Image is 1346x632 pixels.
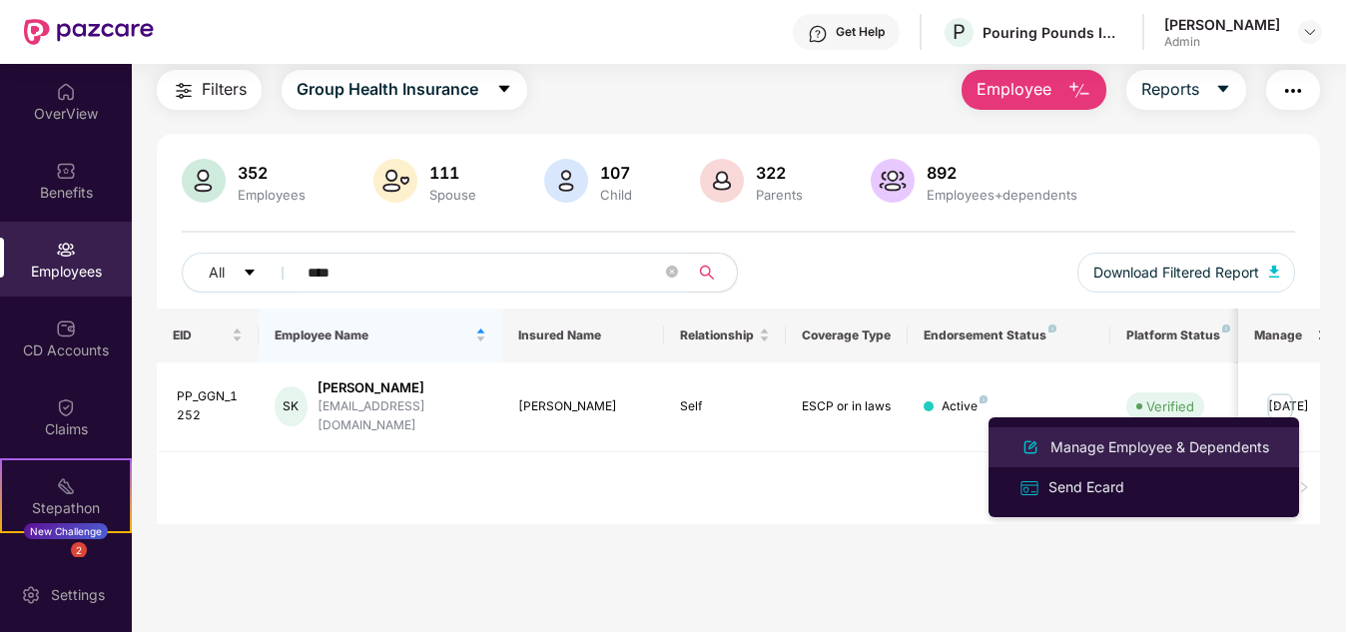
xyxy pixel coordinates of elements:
[56,318,76,338] img: svg+xml;base64,PHN2ZyBpZD0iQ0RfQWNjb3VudHMiIGRhdGEtbmFtZT0iQ0QgQWNjb3VudHMiIHhtbG5zPSJodHRwOi8vd3...
[666,264,678,283] span: close-circle
[1018,477,1040,499] img: svg+xml;base64,PHN2ZyB4bWxucz0iaHR0cDovL3d3dy53My5vcmcvMjAwMC9zdmciIHdpZHRoPSIxNiIgaGVpZ2h0PSIxNi...
[1288,472,1320,504] li: Next Page
[209,262,225,284] span: All
[664,309,786,362] th: Relationship
[297,77,478,102] span: Group Health Insurance
[1164,34,1280,50] div: Admin
[1269,266,1279,278] img: svg+xml;base64,PHN2ZyB4bWxucz0iaHR0cDovL3d3dy53My5vcmcvMjAwMC9zdmciIHhtbG5zOnhsaW5rPSJodHRwOi8vd3...
[980,395,988,403] img: svg+xml;base64,PHN2ZyB4bWxucz0iaHR0cDovL3d3dy53My5vcmcvMjAwMC9zdmciIHdpZHRoPSI4IiBoZWlnaHQ9IjgiIH...
[182,253,304,293] button: Allcaret-down
[871,159,915,203] img: svg+xml;base64,PHN2ZyB4bWxucz0iaHR0cDovL3d3dy53My5vcmcvMjAwMC9zdmciIHhtbG5zOnhsaW5rPSJodHRwOi8vd3...
[1215,81,1231,99] span: caret-down
[275,327,471,343] span: Employee Name
[157,70,262,110] button: Filters
[373,159,417,203] img: svg+xml;base64,PHN2ZyB4bWxucz0iaHR0cDovL3d3dy53My5vcmcvMjAwMC9zdmciIHhtbG5zOnhsaW5rPSJodHRwOi8vd3...
[700,159,744,203] img: svg+xml;base64,PHN2ZyB4bWxucz0iaHR0cDovL3d3dy53My5vcmcvMjAwMC9zdmciIHhtbG5zOnhsaW5rPSJodHRwOi8vd3...
[924,327,1094,343] div: Endorsement Status
[172,79,196,103] img: svg+xml;base64,PHN2ZyB4bWxucz0iaHR0cDovL3d3dy53My5vcmcvMjAwMC9zdmciIHdpZHRoPSIyNCIgaGVpZ2h0PSIyNC...
[1264,390,1296,422] img: manageButton
[71,542,87,558] div: 2
[282,70,527,110] button: Group Health Insurancecaret-down
[56,476,76,496] img: svg+xml;base64,PHN2ZyB4bWxucz0iaHR0cDovL3d3dy53My5vcmcvMjAwMC9zdmciIHdpZHRoPSIyMSIgaGVpZ2h0PSIyMC...
[1044,476,1128,498] div: Send Ecard
[1018,435,1042,459] img: svg+xml;base64,PHN2ZyB4bWxucz0iaHR0cDovL3d3dy53My5vcmcvMjAwMC9zdmciIHhtbG5zOnhsaW5rPSJodHRwOi8vd3...
[56,397,76,417] img: svg+xml;base64,PHN2ZyBpZD0iQ2xhaW0iIHhtbG5zPSJodHRwOi8vd3d3LnczLm9yZy8yMDAwL3N2ZyIgd2lkdGg9IjIwIi...
[24,19,154,45] img: New Pazcare Logo
[983,23,1122,42] div: Pouring Pounds India Pvt Ltd (CashKaro and EarnKaro)
[56,240,76,260] img: svg+xml;base64,PHN2ZyBpZD0iRW1wbG95ZWVzIiB4bWxucz0iaHR0cDovL3d3dy53My5vcmcvMjAwMC9zdmciIHdpZHRoPS...
[1046,436,1273,458] div: Manage Employee & Dependents
[425,163,480,183] div: 111
[836,24,885,40] div: Get Help
[752,187,807,203] div: Parents
[962,70,1106,110] button: Employee
[802,397,892,416] div: ESCP or in laws
[177,387,243,425] div: PP_GGN_1252
[425,187,480,203] div: Spouse
[752,163,807,183] div: 322
[1093,262,1259,284] span: Download Filtered Report
[243,266,257,282] span: caret-down
[1222,324,1230,332] img: svg+xml;base64,PHN2ZyB4bWxucz0iaHR0cDovL3d3dy53My5vcmcvMjAwMC9zdmciIHdpZHRoPSI4IiBoZWlnaHQ9IjgiIH...
[234,187,310,203] div: Employees
[1302,24,1318,40] img: svg+xml;base64,PHN2ZyBpZD0iRHJvcGRvd24tMzJ4MzIiIHhtbG5zPSJodHRwOi8vd3d3LnczLm9yZy8yMDAwL3N2ZyIgd2...
[923,187,1081,203] div: Employees+dependents
[502,309,665,362] th: Insured Name
[1077,253,1295,293] button: Download Filtered Report
[1281,79,1305,103] img: svg+xml;base64,PHN2ZyB4bWxucz0iaHR0cDovL3d3dy53My5vcmcvMjAwMC9zdmciIHdpZHRoPSIyNCIgaGVpZ2h0PSIyNC...
[1126,70,1246,110] button: Reportscaret-down
[688,265,727,281] span: search
[942,397,988,416] div: Active
[1048,324,1056,332] img: svg+xml;base64,PHN2ZyB4bWxucz0iaHR0cDovL3d3dy53My5vcmcvMjAwMC9zdmciIHdpZHRoPSI4IiBoZWlnaHQ9IjgiIH...
[808,24,828,44] img: svg+xml;base64,PHN2ZyBpZD0iSGVscC0zMngzMiIgeG1sbnM9Imh0dHA6Ly93d3cudzMub3JnLzIwMDAvc3ZnIiB3aWR0aD...
[1146,396,1194,416] div: Verified
[1298,481,1310,493] span: right
[1288,472,1320,504] button: right
[275,386,308,426] div: SK
[544,159,588,203] img: svg+xml;base64,PHN2ZyB4bWxucz0iaHR0cDovL3d3dy53My5vcmcvMjAwMC9zdmciIHhtbG5zOnhsaW5rPSJodHRwOi8vd3...
[318,397,486,435] div: [EMAIL_ADDRESS][DOMAIN_NAME]
[157,309,259,362] th: EID
[56,161,76,181] img: svg+xml;base64,PHN2ZyBpZD0iQmVuZWZpdHMiIHhtbG5zPSJodHRwOi8vd3d3LnczLm9yZy8yMDAwL3N2ZyIgd2lkdGg9Ij...
[518,397,649,416] div: [PERSON_NAME]
[1238,309,1319,362] th: Manage
[680,327,755,343] span: Relationship
[56,555,76,575] img: svg+xml;base64,PHN2ZyBpZD0iRW5kb3JzZW1lbnRzIiB4bWxucz0iaHR0cDovL3d3dy53My5vcmcvMjAwMC9zdmciIHdpZH...
[688,253,738,293] button: search
[923,163,1081,183] div: 892
[1141,77,1199,102] span: Reports
[496,81,512,99] span: caret-down
[596,163,636,183] div: 107
[173,327,228,343] span: EID
[234,163,310,183] div: 352
[202,77,247,102] span: Filters
[1067,79,1091,103] img: svg+xml;base64,PHN2ZyB4bWxucz0iaHR0cDovL3d3dy53My5vcmcvMjAwMC9zdmciIHhtbG5zOnhsaW5rPSJodHRwOi8vd3...
[1126,327,1236,343] div: Platform Status
[666,266,678,278] span: close-circle
[45,585,111,605] div: Settings
[2,498,130,518] div: Stepathon
[786,309,908,362] th: Coverage Type
[596,187,636,203] div: Child
[21,585,41,605] img: svg+xml;base64,PHN2ZyBpZD0iU2V0dGluZy0yMHgyMCIgeG1sbnM9Imh0dHA6Ly93d3cudzMub3JnLzIwMDAvc3ZnIiB3aW...
[318,378,486,397] div: [PERSON_NAME]
[953,20,966,44] span: P
[56,82,76,102] img: svg+xml;base64,PHN2ZyBpZD0iSG9tZSIgeG1sbnM9Imh0dHA6Ly93d3cudzMub3JnLzIwMDAvc3ZnIiB3aWR0aD0iMjAiIG...
[182,159,226,203] img: svg+xml;base64,PHN2ZyB4bWxucz0iaHR0cDovL3d3dy53My5vcmcvMjAwMC9zdmciIHhtbG5zOnhsaW5rPSJodHRwOi8vd3...
[680,397,770,416] div: Self
[977,77,1051,102] span: Employee
[24,523,108,539] div: New Challenge
[1164,15,1280,34] div: [PERSON_NAME]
